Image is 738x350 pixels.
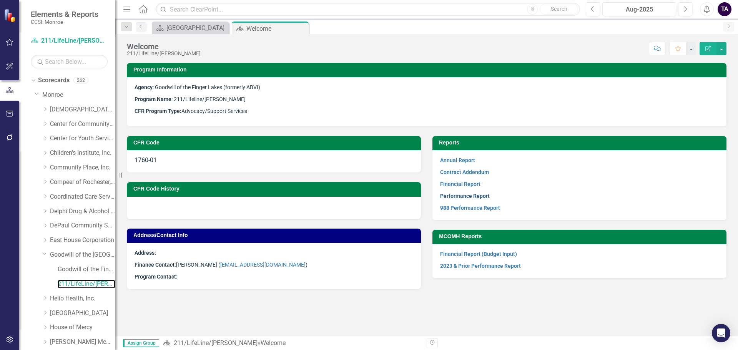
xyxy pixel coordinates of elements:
a: Contract Addendum [440,169,489,175]
a: Compeer of Rochester, Inc. [50,178,115,187]
input: Search ClearPoint... [156,3,580,16]
a: Center for Youth Services, Inc. [50,134,115,143]
strong: Finance Contact: [135,262,176,268]
a: [GEOGRAPHIC_DATA] [50,309,115,318]
h3: CFR Code [133,140,417,146]
a: Financial Report [440,181,480,187]
a: Children's Institute, Inc. [50,149,115,158]
a: Delphi Drug & Alcohol Council [50,207,115,216]
strong: CFR Program Type: [135,108,181,114]
a: DePaul Community Services, lnc. [50,221,115,230]
a: Coordinated Care Services Inc. [50,192,115,201]
strong: Program Contact: [135,274,178,280]
h3: CFR Code History [133,186,417,192]
span: Search [551,6,567,12]
strong: Agency [135,84,153,90]
a: House of Mercy [50,323,115,332]
a: Monroe [42,91,115,100]
div: 211/LifeLine/[PERSON_NAME] [127,51,201,56]
a: Performance Report [440,193,490,199]
a: East House Corporation [50,236,115,245]
span: Elements & Reports [31,10,98,19]
span: 1760-01 [135,156,157,164]
a: Goodwill of the Finger Lakes (MCOMH Internal) [58,265,115,274]
a: Community Place, Inc. [50,163,115,172]
h3: Address/Contact Info [133,232,417,238]
a: 211/LifeLine/[PERSON_NAME] [31,36,108,45]
a: 211/LifeLine/[PERSON_NAME] [174,339,258,347]
button: Search [540,4,578,15]
div: Aug-2025 [605,5,673,14]
a: Financial Report (Budget Input) [440,251,517,257]
h3: Program Information [133,67,723,73]
img: ClearPoint Strategy [4,9,17,22]
a: [DEMOGRAPHIC_DATA] Charities Family & Community Services [50,105,115,114]
span: Advocacy/Support Services [135,108,247,114]
a: Center for Community Alternatives [50,120,115,129]
div: 262 [73,77,88,84]
strong: Program Name [135,96,171,102]
div: [GEOGRAPHIC_DATA] [166,23,227,33]
a: [PERSON_NAME] Memorial Institute, Inc. [50,338,115,347]
button: Aug-2025 [602,2,676,16]
span: : Goodwill of the Finger Lakes (formerly ABVI) [135,84,260,90]
a: [EMAIL_ADDRESS][DOMAIN_NAME] [220,262,306,268]
a: 988 Performance Report [440,205,500,211]
div: Welcome [127,42,201,51]
button: TA [718,2,731,16]
span: : 211/Lifeline/[PERSON_NAME] [135,96,246,102]
div: » [163,339,421,348]
h3: Reports [439,140,723,146]
span: [PERSON_NAME] ( ) [135,262,307,268]
div: Open Intercom Messenger [712,324,730,342]
a: Helio Health, Inc. [50,294,115,303]
h3: MCOMH Reports [439,234,723,239]
strong: Address: [135,250,156,256]
input: Search Below... [31,55,108,68]
a: Scorecards [38,76,70,85]
a: [GEOGRAPHIC_DATA] [154,23,227,33]
a: Goodwill of the [GEOGRAPHIC_DATA] [50,250,115,259]
small: CCSI: Monroe [31,19,98,25]
div: Welcome [246,24,307,33]
a: 211/LifeLine/[PERSON_NAME] [58,280,115,289]
div: Welcome [261,339,286,347]
span: Assign Group [123,339,159,347]
a: Annual Report [440,157,475,163]
a: 2023 & Prior Performance Report [440,263,521,269]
